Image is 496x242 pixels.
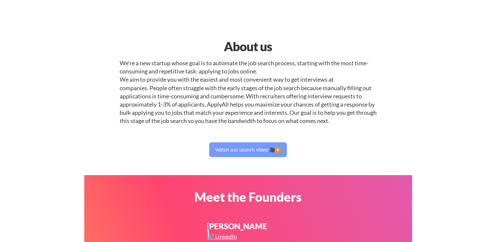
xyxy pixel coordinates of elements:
div: About us [164,37,332,56]
div: 🔗 LinkedIn [207,233,239,239]
div: We're a new startup whose goal is to automate the job search process, starting with the most time... [120,59,377,125]
button: Watch our launch video 🎥▶️ [209,142,287,157]
a: 🔗 LinkedIn [207,233,239,242]
div: Meet the Founders [164,191,332,203]
div: [PERSON_NAME] [207,222,268,238]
